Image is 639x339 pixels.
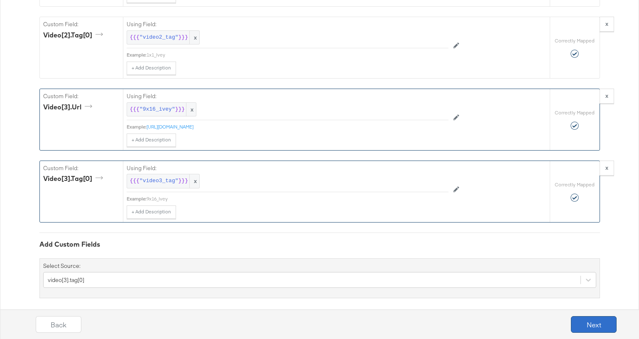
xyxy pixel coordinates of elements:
label: Custom Field: [43,164,120,172]
button: Next [571,316,617,333]
div: video[3].tag[0] [43,174,106,183]
span: x [186,103,196,116]
strong: x [605,164,608,171]
div: Add Custom Fields [39,240,600,249]
div: video[3].tag[0] [48,276,84,284]
button: x [600,17,614,32]
span: {{{ [130,34,140,42]
span: x [189,31,199,45]
div: Example: [127,124,147,130]
div: video[3].url [43,102,95,112]
div: video[2].tag[0] [43,30,106,40]
span: {{{ [130,106,140,114]
label: Using Field: [127,164,448,172]
span: x [189,174,199,188]
button: Back [36,316,81,333]
button: + Add Description [127,134,176,147]
div: 1x1_Ivey [147,52,448,58]
strong: x [605,92,608,99]
span: }}} [179,34,188,42]
label: Using Field: [127,20,448,28]
label: Using Field: [127,92,448,100]
span: }}} [175,106,185,114]
div: Example: [127,195,147,202]
div: 9x16_Ivey [147,195,448,202]
span: }}} [179,177,188,185]
label: Custom Field: [43,92,120,100]
label: Correctly Mapped [555,109,595,116]
span: "9x16_ivey" [140,106,175,114]
button: + Add Description [127,205,176,219]
label: Select Source: [43,262,81,270]
label: Custom Field: [43,20,120,28]
span: "video2_tag" [140,34,179,42]
button: + Add Description [127,62,176,75]
label: Correctly Mapped [555,181,595,188]
strong: x [605,20,608,27]
a: [URL][DOMAIN_NAME] [147,124,193,130]
span: "video3_tag" [140,177,179,185]
button: x [600,89,614,104]
button: x [600,161,614,176]
label: Correctly Mapped [555,37,595,44]
span: {{{ [130,177,140,185]
div: Example: [127,52,147,58]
